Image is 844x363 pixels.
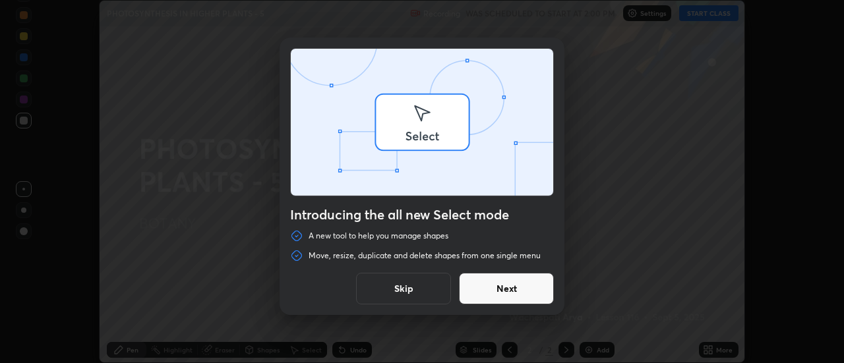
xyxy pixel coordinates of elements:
[356,273,451,304] button: Skip
[290,207,554,223] h4: Introducing the all new Select mode
[309,231,448,241] p: A new tool to help you manage shapes
[459,273,554,304] button: Next
[291,49,553,198] div: animation
[309,250,541,261] p: Move, resize, duplicate and delete shapes from one single menu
